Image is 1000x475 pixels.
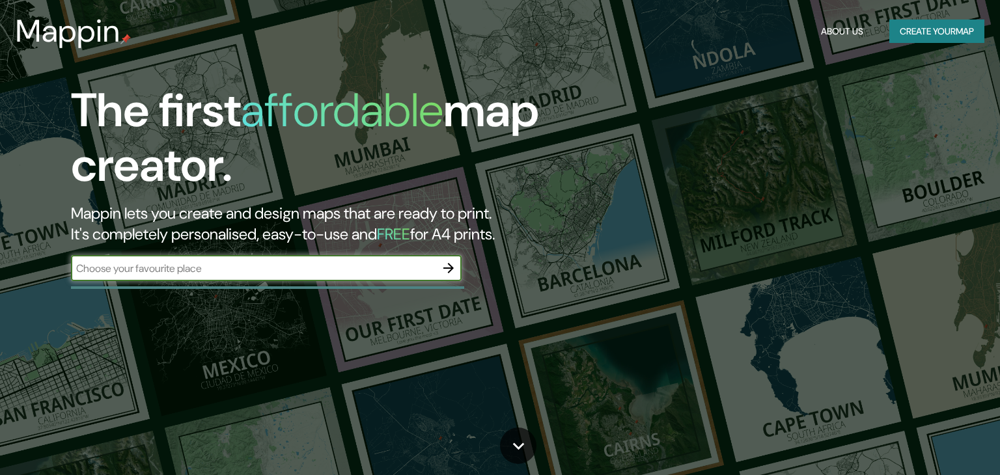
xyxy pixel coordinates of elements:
[816,20,868,44] button: About Us
[16,13,120,49] h3: Mappin
[71,203,571,245] h2: Mappin lets you create and design maps that are ready to print. It's completely personalised, eas...
[71,83,571,203] h1: The first map creator.
[120,34,131,44] img: mappin-pin
[241,80,443,141] h1: affordable
[377,224,410,244] h5: FREE
[889,20,984,44] button: Create yourmap
[71,261,436,276] input: Choose your favourite place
